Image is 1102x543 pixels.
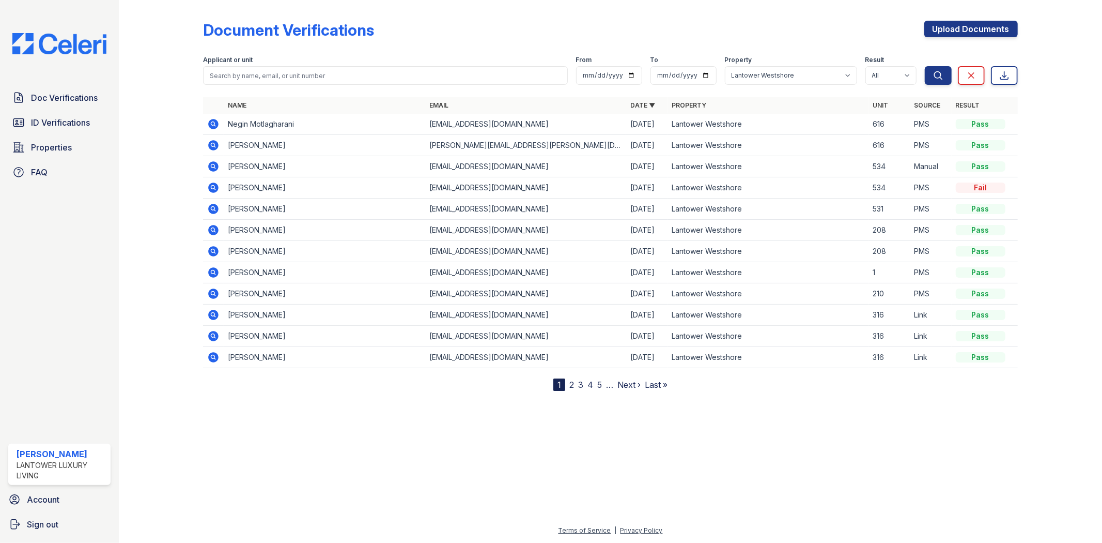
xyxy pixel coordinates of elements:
a: Property [672,101,706,109]
td: 210 [869,283,910,305]
td: [DATE] [626,283,668,305]
td: PMS [910,220,952,241]
td: [DATE] [626,347,668,368]
td: PMS [910,135,952,156]
td: PMS [910,283,952,305]
div: Pass [956,119,1005,129]
td: 1 [869,262,910,283]
label: From [576,56,592,64]
td: PMS [910,262,952,283]
td: [PERSON_NAME] [224,347,425,368]
label: Result [865,56,884,64]
a: Result [956,101,980,109]
td: 616 [869,135,910,156]
input: Search by name, email, or unit number [203,66,567,85]
div: Pass [956,331,1005,341]
label: Property [725,56,752,64]
td: [EMAIL_ADDRESS][DOMAIN_NAME] [425,114,626,135]
td: [PERSON_NAME] [224,177,425,199]
span: Account [27,493,59,506]
div: Pass [956,289,1005,299]
td: [EMAIL_ADDRESS][DOMAIN_NAME] [425,156,626,177]
a: 3 [578,380,583,390]
td: [DATE] [626,114,668,135]
td: [PERSON_NAME] [224,305,425,326]
td: 616 [869,114,910,135]
td: 316 [869,305,910,326]
td: PMS [910,114,952,135]
span: … [606,379,613,391]
td: Lantower Westshore [668,220,868,241]
td: [DATE] [626,199,668,220]
td: Lantower Westshore [668,283,868,305]
a: Last » [645,380,668,390]
td: [DATE] [626,326,668,347]
td: Lantower Westshore [668,156,868,177]
td: 208 [869,241,910,262]
td: [PERSON_NAME] [224,241,425,262]
a: Privacy Policy [620,526,663,534]
div: Pass [956,161,1005,172]
a: Email [429,101,448,109]
span: FAQ [31,166,48,178]
div: | [615,526,617,534]
span: ID Verifications [31,116,90,129]
div: Pass [956,204,1005,214]
a: Date ▼ [630,101,655,109]
td: Lantower Westshore [668,347,868,368]
td: [PERSON_NAME] [224,135,425,156]
a: 4 [587,380,593,390]
a: 2 [569,380,574,390]
td: [EMAIL_ADDRESS][DOMAIN_NAME] [425,241,626,262]
td: Link [910,326,952,347]
div: Pass [956,225,1005,235]
td: Lantower Westshore [668,305,868,326]
td: Lantower Westshore [668,199,868,220]
a: Account [4,489,115,510]
td: Negin Motlagharani [224,114,425,135]
td: [PERSON_NAME][EMAIL_ADDRESS][PERSON_NAME][DOMAIN_NAME] [425,135,626,156]
td: Lantower Westshore [668,135,868,156]
td: PMS [910,241,952,262]
div: Pass [956,310,1005,320]
td: [PERSON_NAME] [224,283,425,305]
td: Lantower Westshore [668,326,868,347]
img: CE_Logo_Blue-a8612792a0a2168367f1c8372b55b34899dd931a85d93a1a3d3e32e68fde9ad4.png [4,33,115,54]
td: 531 [869,199,910,220]
td: [EMAIL_ADDRESS][DOMAIN_NAME] [425,347,626,368]
label: To [650,56,659,64]
label: Applicant or unit [203,56,253,64]
td: 316 [869,326,910,347]
td: Link [910,305,952,326]
td: 208 [869,220,910,241]
td: [DATE] [626,156,668,177]
td: [DATE] [626,177,668,199]
td: Lantower Westshore [668,241,868,262]
div: [PERSON_NAME] [17,448,106,460]
td: Lantower Westshore [668,114,868,135]
div: Pass [956,246,1005,257]
a: Terms of Service [558,526,611,534]
div: Fail [956,183,1005,193]
td: [PERSON_NAME] [224,326,425,347]
td: PMS [910,199,952,220]
td: 316 [869,347,910,368]
a: Doc Verifications [8,87,111,108]
td: [EMAIL_ADDRESS][DOMAIN_NAME] [425,326,626,347]
div: Pass [956,352,1005,363]
a: Unit [873,101,889,109]
td: Manual [910,156,952,177]
a: Upload Documents [924,21,1018,37]
div: Pass [956,267,1005,278]
span: Properties [31,141,72,154]
td: 534 [869,177,910,199]
a: Source [914,101,941,109]
td: Lantower Westshore [668,177,868,199]
td: [DATE] [626,241,668,262]
a: 5 [597,380,602,390]
td: [PERSON_NAME] [224,262,425,283]
a: Name [228,101,246,109]
a: Sign out [4,514,115,535]
td: [DATE] [626,262,668,283]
